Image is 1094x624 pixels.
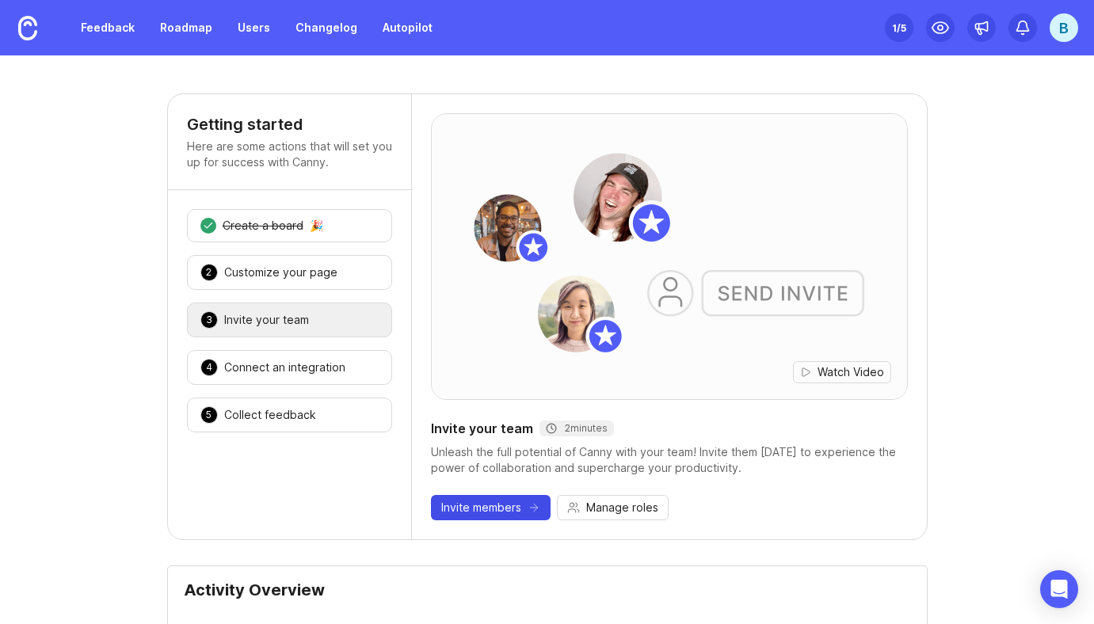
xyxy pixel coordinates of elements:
div: 2 [200,264,218,281]
button: Invite members [431,495,551,520]
a: Autopilot [373,13,442,42]
div: 4 [200,359,218,376]
span: Invite members [441,500,521,516]
a: Roadmap [151,13,222,42]
div: Unleash the full potential of Canny with your team! Invite them [DATE] to experience the power of... [431,444,908,476]
img: Canny Home [18,16,37,40]
div: Activity Overview [184,582,911,611]
div: 3 [200,311,218,329]
h4: Getting started [187,113,392,135]
button: 1/5 [885,13,913,42]
button: B [1050,13,1078,42]
div: 🎉 [310,220,323,231]
div: Collect feedback [224,407,316,423]
div: 2 minutes [546,422,608,435]
span: Manage roles [586,500,658,516]
div: 5 [200,406,218,424]
img: adding-teammates-hero-6aa462f7bf7d390bd558fc401672fc40.png [432,114,907,399]
div: 1 /5 [892,17,906,39]
button: Watch Video [793,361,891,383]
div: Create a board [223,218,303,234]
span: Watch Video [818,364,884,380]
div: Invite your team [224,312,309,328]
div: Invite your team [431,419,908,438]
a: Feedback [71,13,144,42]
div: Connect an integration [224,360,345,375]
div: Open Intercom Messenger [1040,570,1078,608]
p: Here are some actions that will set you up for success with Canny. [187,139,392,170]
a: Users [228,13,280,42]
a: Changelog [286,13,367,42]
div: Customize your page [224,264,337,280]
button: Manage roles [557,495,669,520]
